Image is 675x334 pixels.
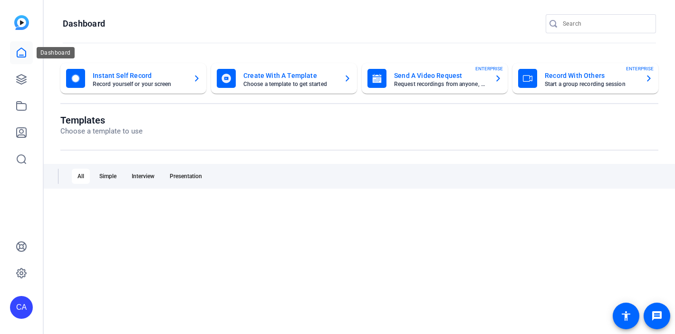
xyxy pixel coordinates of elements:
[563,18,648,29] input: Search
[243,81,336,87] mat-card-subtitle: Choose a template to get started
[14,15,29,30] img: blue-gradient.svg
[72,169,90,184] div: All
[37,47,75,58] div: Dashboard
[126,169,160,184] div: Interview
[211,63,357,94] button: Create With A TemplateChoose a template to get started
[394,81,487,87] mat-card-subtitle: Request recordings from anyone, anywhere
[512,63,658,94] button: Record With OthersStart a group recording sessionENTERPRISE
[394,70,487,81] mat-card-title: Send A Video Request
[63,18,105,29] h1: Dashboard
[545,81,637,87] mat-card-subtitle: Start a group recording session
[60,115,143,126] h1: Templates
[93,81,185,87] mat-card-subtitle: Record yourself or your screen
[651,310,663,322] mat-icon: message
[243,70,336,81] mat-card-title: Create With A Template
[475,65,503,72] span: ENTERPRISE
[60,63,206,94] button: Instant Self RecordRecord yourself or your screen
[362,63,508,94] button: Send A Video RequestRequest recordings from anyone, anywhereENTERPRISE
[626,65,654,72] span: ENTERPRISE
[60,126,143,137] p: Choose a template to use
[620,310,632,322] mat-icon: accessibility
[10,296,33,319] div: CA
[94,169,122,184] div: Simple
[164,169,208,184] div: Presentation
[545,70,637,81] mat-card-title: Record With Others
[93,70,185,81] mat-card-title: Instant Self Record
